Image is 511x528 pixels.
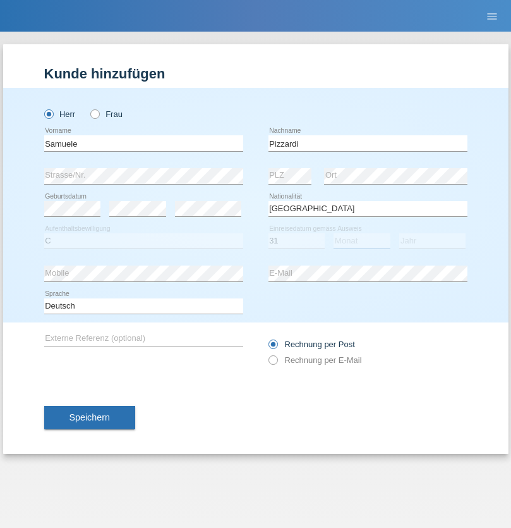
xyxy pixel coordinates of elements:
input: Frau [90,109,99,118]
input: Rechnung per Post [268,340,277,355]
span: Speichern [69,412,110,422]
label: Rechnung per E-Mail [268,355,362,365]
h1: Kunde hinzufügen [44,66,467,82]
input: Herr [44,109,52,118]
label: Herr [44,109,76,119]
a: menu [479,12,505,20]
button: Speichern [44,406,135,430]
input: Rechnung per E-Mail [268,355,277,371]
label: Frau [90,109,123,119]
i: menu [486,10,498,23]
label: Rechnung per Post [268,340,355,349]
